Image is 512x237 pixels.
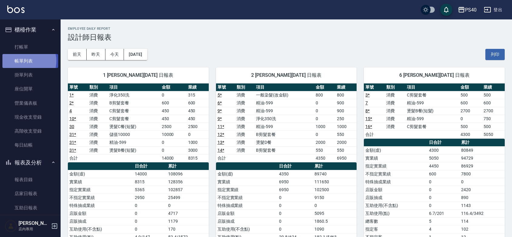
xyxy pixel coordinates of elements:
[68,83,88,91] th: 單號
[313,209,357,217] td: 5095
[364,154,427,162] td: 實業績
[314,115,335,123] td: 0
[460,201,505,209] td: 1143
[216,194,278,201] td: 不指定實業績
[88,115,108,123] td: 消費
[2,54,58,68] a: 帳單列表
[278,201,313,209] td: 0
[2,96,58,110] a: 營業儀表板
[278,170,313,178] td: 4350
[313,217,357,225] td: 1860.5
[459,123,482,130] td: 500
[87,49,105,60] button: 昨天
[364,162,427,170] td: 指定實業績
[2,110,58,124] a: 現金收支登錄
[216,201,278,209] td: 特殊抽成業績
[427,154,460,162] td: 5050
[2,68,58,82] a: 掛單列表
[88,91,108,99] td: 消費
[385,123,405,130] td: 消費
[385,83,405,91] th: 類別
[364,186,427,194] td: 店販金額
[460,225,505,233] td: 102
[68,186,133,194] td: 指定實業績
[187,154,209,162] td: 8315
[216,83,235,91] th: 單號
[187,146,209,154] td: 3000
[2,40,58,54] a: 打帳單
[235,83,254,91] th: 類別
[364,178,427,186] td: 特殊抽成業績
[278,194,313,201] td: 0
[160,146,187,154] td: 0
[364,146,427,154] td: 金額(虛)
[160,115,187,123] td: 450
[278,225,313,233] td: 0
[459,115,482,123] td: 0
[405,83,459,91] th: 項目
[108,138,160,146] td: 精油-599
[68,178,133,186] td: 實業績
[18,220,49,226] h5: [PERSON_NAME]
[455,4,479,16] button: PS40
[278,209,313,217] td: 0
[481,4,505,15] button: 登出
[187,138,209,146] td: 1000
[216,178,278,186] td: 實業績
[235,99,254,107] td: 消費
[278,186,313,194] td: 6950
[313,170,357,178] td: 89740
[427,209,460,217] td: 6.7/201
[254,107,314,115] td: 精油-599
[335,91,357,99] td: 800
[133,170,167,178] td: 14000
[465,6,477,14] div: PS40
[187,130,209,138] td: 0
[133,162,167,170] th: 日合計
[160,138,187,146] td: 0
[405,91,459,99] td: C剪髮套餐
[427,162,460,170] td: 4450
[167,225,209,233] td: 170
[371,72,497,78] span: 6 [PERSON_NAME][DATE] 日報表
[364,217,427,225] td: 總客數
[88,99,108,107] td: 消費
[364,170,427,178] td: 不指定實業績
[216,186,278,194] td: 指定實業績
[405,123,459,130] td: C剪髮套餐
[427,178,460,186] td: 0
[68,217,133,225] td: 店販抽成
[133,225,167,233] td: 0
[235,91,254,99] td: 消費
[68,170,133,178] td: 金額(虛)
[364,130,384,138] td: 合計
[385,91,405,99] td: 消費
[108,91,160,99] td: 淨化350洗
[364,201,427,209] td: 互助使用(不含點)
[108,107,160,115] td: C剪髮套餐
[75,72,201,78] span: 1 [PERSON_NAME][DATE] 日報表
[460,162,505,170] td: 86929
[235,107,254,115] td: 消費
[160,83,187,91] th: 金額
[314,83,335,91] th: 金額
[167,186,209,194] td: 102857
[68,49,87,60] button: 前天
[167,178,209,186] td: 128356
[313,186,357,194] td: 102500
[167,201,209,209] td: 0
[460,178,505,186] td: 0
[235,130,254,138] td: 消費
[278,178,313,186] td: 6950
[105,49,124,60] button: 今天
[254,138,314,146] td: 燙髮D餐
[2,187,58,201] a: 店家日報表
[254,130,314,138] td: B剪髮套餐
[2,173,58,187] a: 報表目錄
[427,217,460,225] td: 5
[254,91,314,99] td: 一般染髮(改金額)
[187,99,209,107] td: 600
[108,99,160,107] td: B剪髮套餐
[108,83,160,91] th: 項目
[68,27,505,31] h2: Employee Daily Report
